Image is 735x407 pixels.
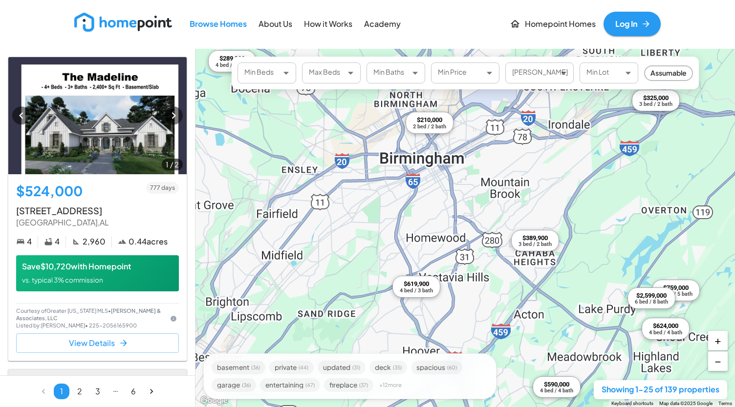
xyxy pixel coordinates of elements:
div: 3 bed / 2 bath [639,102,672,107]
div: Assumable [644,65,693,81]
div: entertaining(47) [260,378,320,392]
button: − [708,351,728,371]
p: 4 [55,236,60,247]
span: Assumable [645,68,692,78]
span: + 12 more [379,382,402,387]
nav: pagination navigation [35,384,160,399]
span: Map data ©2025 Google [659,401,713,406]
div: $624,000 [649,322,682,330]
a: Academy [360,13,405,35]
button: + [708,331,728,350]
div: 4 bed / 4 bath [540,388,573,393]
div: $325,000 [639,94,672,102]
span: 777 days [146,183,179,192]
a: Log In [604,12,661,36]
img: 2538 Oak Leaf Bend [8,57,187,174]
span: ( 47 ) [305,383,315,387]
div: basement(36) [212,361,265,374]
p: [STREET_ADDRESS] [16,204,179,217]
span: private [275,364,297,371]
span: ( 36 ) [251,365,260,370]
a: Terms (opens in new tab) [718,401,732,406]
span: deck [375,364,391,371]
span: ( 60 ) [447,365,457,370]
div: $389,900 [519,234,552,242]
span: basement [217,364,249,371]
a: Open this area in Google Maps (opens a new window) [198,394,230,407]
span: spacious [416,364,445,371]
div: $619,900 [400,280,433,288]
button: Go to page 3 [90,384,106,399]
span: ( 44 ) [299,365,308,370]
span: updated [323,364,350,371]
div: fireplace(37) [324,378,373,392]
a: Homepoint Homes [506,12,600,36]
div: … [108,384,123,399]
span: ( 37 ) [359,383,368,387]
p: Browse Homes [190,19,247,30]
p: Listed by: [PERSON_NAME] • 225-2056165900 [16,322,164,330]
p: Courtesy of Greater [US_STATE] MLS • [16,307,164,322]
button: Go to page 2 [72,384,87,399]
span: ( 35 ) [393,365,402,370]
div: 3 bed / 2 bath [519,242,552,247]
div: 4 bed / 4 bath [649,330,682,335]
span: [PERSON_NAME] & Associates, LLC [16,307,161,321]
button: View Details [16,333,179,353]
div: updated(31) [318,361,366,374]
div: 4 bed / 3 bath [400,288,433,293]
a: How it Works [300,13,356,35]
button: IDX information is provided exclusively for consumers' personal, non-commercial use and may not b... [168,313,179,324]
button: Keyboard shortcuts [611,400,653,407]
p: 0.44 acres [129,236,168,247]
p: 2,960 [83,236,106,247]
span: fireplace [329,382,357,388]
span: ( 36 ) [242,383,251,387]
div: $2,599,000 [635,292,668,300]
img: Google [198,394,230,407]
div: $210,000 [413,116,446,124]
p: About Us [259,19,292,30]
span: entertaining [265,382,303,388]
div: 4 bed / 5 bath [659,291,692,297]
button: page 1 [54,384,69,399]
a: Browse Homes [186,13,251,35]
p: Showing 1-25 of 139 properties [602,384,719,395]
p: [GEOGRAPHIC_DATA] , AL [16,217,179,228]
h5: $524,000 [16,182,83,200]
div: $590,000 [540,381,573,388]
a: About Us [255,13,296,35]
div: private(44) [269,361,314,374]
div: 6 bed / 8 bath [635,299,668,305]
span: 1 / 2 [162,159,183,170]
button: Go to page 6 [126,384,141,399]
div: garage(36) [212,378,256,392]
div: deck(35) [369,361,407,374]
button: Go to next page [144,384,159,399]
p: 4 [27,236,32,247]
div: $759,000 [659,284,692,292]
div: spacious(60) [411,361,462,374]
p: Save $10,720 with Homepoint [22,261,173,272]
p: Academy [364,19,401,30]
p: How it Works [304,19,352,30]
div: 2 bed / 2 bath [413,124,446,129]
div: $289,900 [216,55,249,62]
img: new_logo_light.png [74,13,172,32]
span: vs. typical 3% commission [22,276,103,284]
span: ( 31 ) [352,365,360,370]
p: Homepoint Homes [525,19,596,30]
span: garage [217,382,240,388]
